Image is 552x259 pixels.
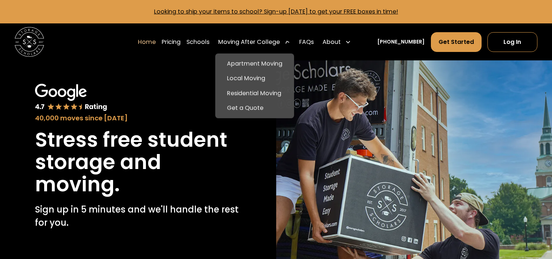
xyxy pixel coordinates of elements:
a: [PHONE_NUMBER] [377,38,425,46]
div: About [323,38,341,46]
a: Home [138,32,156,52]
a: FAQs [299,32,314,52]
a: Pricing [162,32,181,52]
div: About [320,32,354,52]
div: Moving After College [215,32,293,52]
a: Apartment Moving [218,56,291,71]
img: Storage Scholars main logo [15,27,44,57]
img: Google 4.7 star rating [35,84,107,111]
p: Sign up in 5 minutes and we'll handle the rest for you. [35,203,241,229]
h1: Stress free student storage and moving. [35,129,241,196]
a: Looking to ship your items to school? Sign-up [DATE] to get your FREE boxes in time! [154,7,398,16]
a: Schools [186,32,209,52]
a: Residential Moving [218,86,291,101]
a: Log In [487,32,537,52]
nav: Moving After College [215,53,294,118]
a: Get a Quote [218,101,291,115]
div: 40,000 moves since [DATE] [35,113,241,123]
a: Local Moving [218,71,291,86]
a: Get Started [431,32,482,52]
div: Moving After College [218,38,280,46]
